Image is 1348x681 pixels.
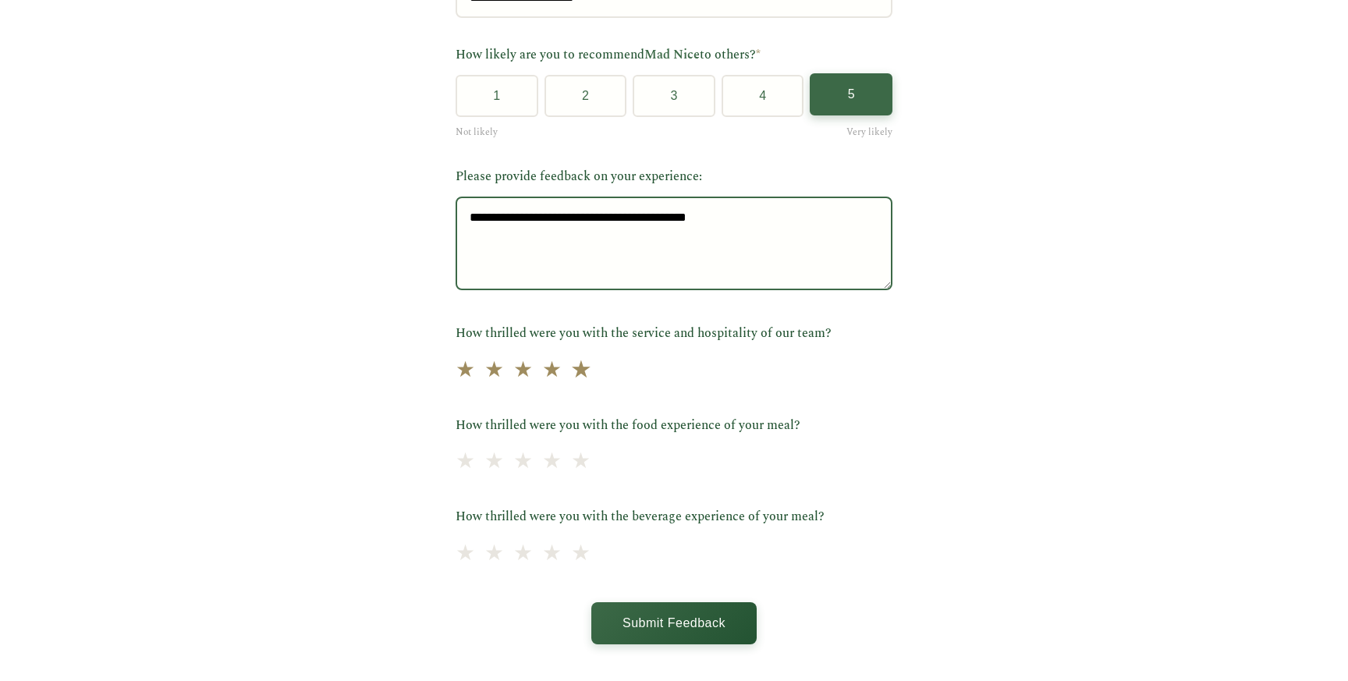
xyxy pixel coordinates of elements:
[570,351,592,389] span: ★
[810,73,892,115] button: 5
[846,125,892,140] span: Very likely
[542,537,562,572] span: ★
[456,353,475,388] span: ★
[571,537,591,572] span: ★
[545,75,627,117] button: 2
[633,75,715,117] button: 3
[571,445,591,480] span: ★
[484,445,504,480] span: ★
[484,537,504,572] span: ★
[644,45,700,64] span: Mad Nice
[456,537,475,572] span: ★
[456,507,892,527] label: How thrilled were you with the beverage experience of your meal?
[542,353,562,388] span: ★
[456,45,892,66] label: How likely are you to recommend to others?
[542,445,562,480] span: ★
[722,75,804,117] button: 4
[456,75,538,117] button: 1
[456,167,892,187] label: Please provide feedback on your experience:
[456,125,498,140] span: Not likely
[591,602,757,644] button: Submit Feedback
[513,445,533,480] span: ★
[456,445,475,480] span: ★
[484,353,504,388] span: ★
[513,537,533,572] span: ★
[456,416,892,436] label: How thrilled were you with the food experience of your meal?
[513,353,533,388] span: ★
[456,324,892,344] label: How thrilled were you with the service and hospitality of our team?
